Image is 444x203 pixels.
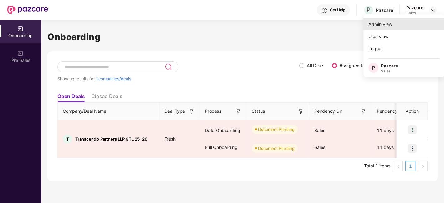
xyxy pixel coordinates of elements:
[421,165,425,168] span: right
[364,161,390,171] li: Total 1 items
[397,103,428,120] th: Action
[188,108,195,115] img: svg+xml;base64,PHN2ZyB3aWR0aD0iMTYiIGhlaWdodD0iMTYiIHZpZXdCb3g9IjAgMCAxNiAxNiIgZmlsbD0ibm9uZSIgeG...
[377,108,409,115] span: Pendency
[396,165,400,168] span: left
[200,139,247,156] div: Full Onboarding
[298,108,304,115] img: svg+xml;base64,PHN2ZyB3aWR0aD0iMTYiIGhlaWdodD0iMTYiIHZpZXdCb3g9IjAgMCAxNiAxNiIgZmlsbD0ibm9uZSIgeG...
[235,108,242,115] img: svg+xml;base64,PHN2ZyB3aWR0aD0iMTYiIGhlaWdodD0iMTYiIHZpZXdCb3g9IjAgMCAxNiAxNiIgZmlsbD0ibm9uZSIgeG...
[200,122,247,139] div: Data Onboarding
[57,76,299,81] div: Showing results for
[405,161,415,171] li: 1
[360,108,367,115] img: svg+xml;base64,PHN2ZyB3aWR0aD0iMTYiIGhlaWdodD0iMTYiIHZpZXdCb3g9IjAgMCAxNiAxNiIgZmlsbD0ibm9uZSIgeG...
[96,76,131,81] span: 1 companies/deals
[339,63,373,68] label: Assigned to me
[17,26,24,32] img: svg+xml;base64,PHN2ZyB3aWR0aD0iMjAiIGhlaWdodD0iMjAiIHZpZXdCb3g9IjAgMCAyMCAyMCIgZmlsbD0ibm9uZSIgeG...
[406,161,415,171] a: 1
[258,145,295,151] div: Document Pending
[381,63,398,69] div: Pazcare
[381,69,398,74] div: Sales
[307,63,324,68] label: All Deals
[17,50,24,57] img: svg+xml;base64,PHN2ZyB3aWR0aD0iMjAiIGhlaWdodD0iMjAiIHZpZXdCb3g9IjAgMCAyMCAyMCIgZmlsbD0ibm9uZSIgeG...
[367,6,371,14] span: P
[418,161,428,171] button: right
[63,134,72,144] div: T
[376,7,393,13] div: Pazcare
[372,139,419,156] div: 11 days
[372,122,419,139] div: 11 days
[91,93,122,102] li: Closed Deals
[258,126,295,132] div: Document Pending
[408,144,417,153] img: icon
[58,103,159,120] th: Company/Deal Name
[408,125,417,134] img: icon
[314,128,325,133] span: Sales
[165,63,172,71] img: svg+xml;base64,PHN2ZyB3aWR0aD0iMjQiIGhlaWdodD0iMjUiIHZpZXdCb3g9IjAgMCAyNCAyNSIgZmlsbD0ibm9uZSIgeG...
[393,161,403,171] button: left
[406,11,423,16] div: Sales
[314,108,342,115] span: Pendency On
[164,108,185,115] span: Deal Type
[47,30,438,44] h1: Onboarding
[75,136,147,141] span: Transcendix Partners LLP GTL 25-26
[372,103,419,120] th: Pendency
[252,108,265,115] span: Status
[159,136,181,141] span: Fresh
[7,6,48,14] img: New Pazcare Logo
[393,161,403,171] li: Previous Page
[418,161,428,171] li: Next Page
[430,7,435,12] img: svg+xml;base64,PHN2ZyBpZD0iRHJvcGRvd24tMzJ4MzIiIHhtbG5zPSJodHRwOi8vd3d3LnczLm9yZy8yMDAwL3N2ZyIgd2...
[321,7,327,14] img: svg+xml;base64,PHN2ZyBpZD0iSGVscC0zMngzMiIgeG1sbnM9Imh0dHA6Ly93d3cudzMub3JnLzIwMDAvc3ZnIiB3aWR0aD...
[205,108,221,115] span: Process
[330,7,345,12] div: Get Help
[57,93,85,102] li: Open Deals
[314,145,325,150] span: Sales
[406,5,423,11] div: Pazcare
[372,64,375,72] span: P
